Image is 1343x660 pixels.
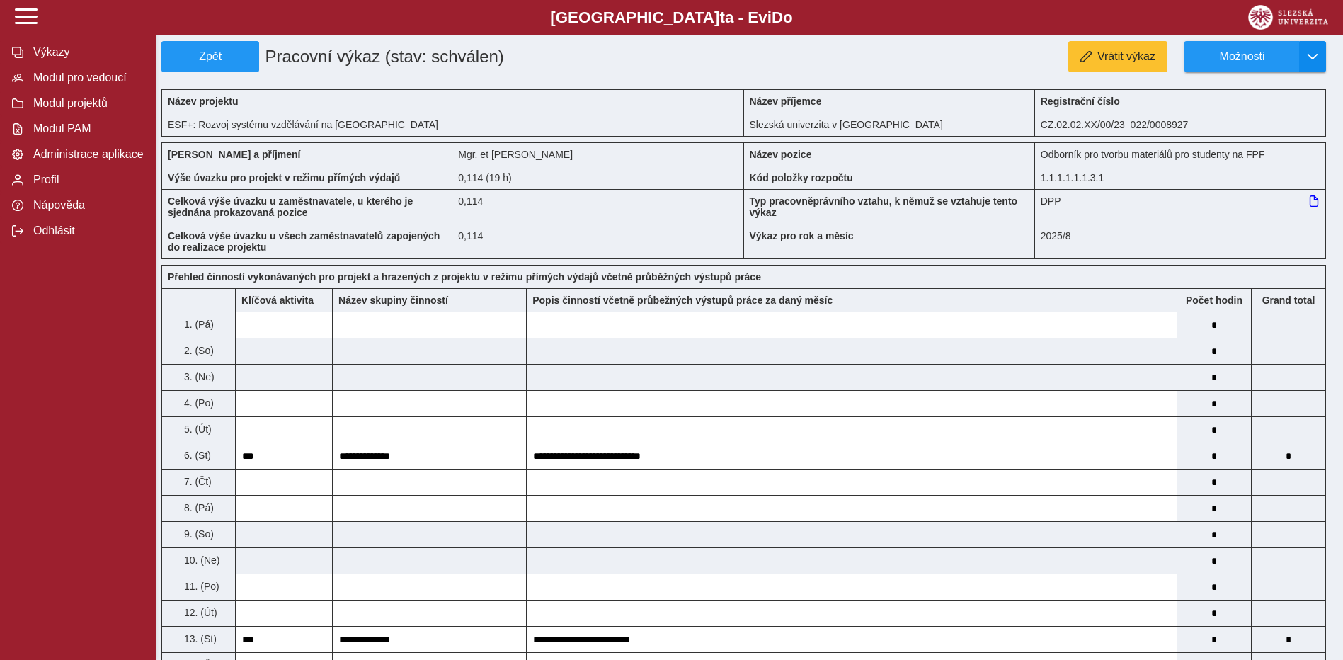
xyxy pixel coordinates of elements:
span: Možnosti [1196,50,1288,63]
div: 0,114 [452,189,743,224]
span: Modul PAM [29,123,144,135]
div: CZ.02.02.XX/00/23_022/0008927 [1035,113,1326,137]
b: Registrační číslo [1041,96,1120,107]
span: Vrátit výkaz [1097,50,1155,63]
span: 4. (Po) [181,397,214,409]
b: Kód položky rozpočtu [750,172,853,183]
span: 13. (St) [181,633,217,644]
div: 2025/8 [1035,224,1326,259]
div: Odborník pro tvorbu materiálů pro studenty na FPF [1035,142,1326,166]
span: Administrace aplikace [29,148,144,161]
div: DPP [1035,189,1326,224]
b: [GEOGRAPHIC_DATA] a - Evi [42,8,1301,27]
span: Výkazy [29,46,144,59]
span: t [719,8,724,26]
span: 10. (Ne) [181,554,220,566]
b: Název příjemce [750,96,822,107]
div: ESF+: Rozvoj systému vzdělávání na [GEOGRAPHIC_DATA] [161,113,744,137]
span: 1. (Pá) [181,319,214,330]
b: Výše úvazku pro projekt v režimu přímých výdajů [168,172,400,183]
span: 5. (Út) [181,423,212,435]
b: [PERSON_NAME] a příjmení [168,149,300,160]
b: Suma za den přes všechny výkazy [1252,295,1325,306]
span: 2. (So) [181,345,214,356]
b: Název pozice [750,149,812,160]
span: o [783,8,793,26]
span: 3. (Ne) [181,371,215,382]
button: Vrátit výkaz [1068,41,1167,72]
span: Profil [29,173,144,186]
div: Mgr. et [PERSON_NAME] [452,142,743,166]
b: Celková výše úvazku u všech zaměstnavatelů zapojených do realizace projektu [168,230,440,253]
div: 1.1.1.1.1.1.3.1 [1035,166,1326,189]
span: Nápověda [29,199,144,212]
b: Typ pracovněprávního vztahu, k němuž se vztahuje tento výkaz [750,195,1018,218]
b: Název skupiny činností [338,295,448,306]
span: Modul projektů [29,97,144,110]
b: Celková výše úvazku u zaměstnavatele, u kterého je sjednána prokazovaná pozice [168,195,413,218]
span: 6. (St) [181,450,211,461]
span: 11. (Po) [181,581,219,592]
div: 0,114 [452,224,743,259]
b: Počet hodin [1177,295,1251,306]
button: Zpět [161,41,259,72]
span: 8. (Pá) [181,502,214,513]
b: Výkaz pro rok a měsíc [750,230,854,241]
span: Zpět [168,50,253,63]
b: Popis činností včetně průbežných výstupů práce za daný měsíc [532,295,833,306]
span: 9. (So) [181,528,214,540]
span: 12. (Út) [181,607,217,618]
img: logo_web_su.png [1248,5,1328,30]
b: Klíčová aktivita [241,295,314,306]
div: Slezská univerzita v [GEOGRAPHIC_DATA] [744,113,1035,137]
b: Přehled činností vykonávaných pro projekt a hrazených z projektu v režimu přímých výdajů včetně p... [168,271,761,283]
div: 0,114 (19 h) [452,166,743,189]
span: Modul pro vedoucí [29,72,144,84]
span: D [772,8,783,26]
span: Odhlásit [29,224,144,237]
b: Název projektu [168,96,239,107]
h1: Pracovní výkaz (stav: schválen) [259,41,651,72]
button: Možnosti [1184,41,1299,72]
span: 7. (Čt) [181,476,212,487]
